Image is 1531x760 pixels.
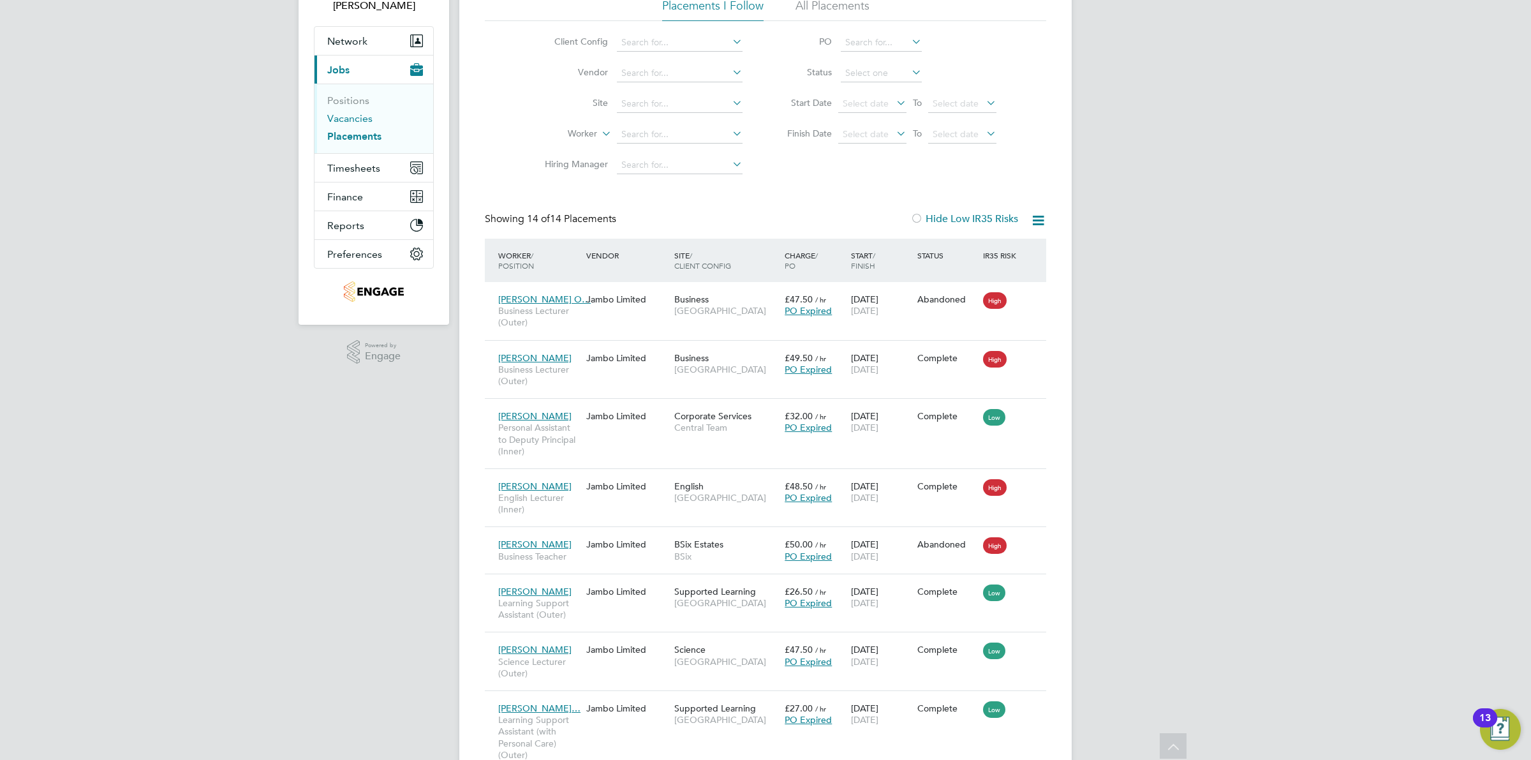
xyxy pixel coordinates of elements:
button: Preferences [314,240,433,268]
span: To [909,125,926,142]
div: [DATE] [848,287,914,323]
input: Search for... [617,95,743,113]
span: / hr [815,540,826,549]
span: / hr [815,587,826,597]
span: Business Teacher [498,551,580,562]
span: Reports [327,220,364,232]
a: [PERSON_NAME]Personal Assistant to Deputy Principal (Inner)Jambo LimitedCorporate ServicesCentral... [495,403,1046,414]
span: / hr [815,645,826,655]
a: [PERSON_NAME] O…Business Lecturer (Outer)Jambo LimitedBusiness[GEOGRAPHIC_DATA]£47.50 / hrPO Expi... [495,287,1046,297]
span: [GEOGRAPHIC_DATA] [674,656,778,667]
span: [DATE] [851,597,878,609]
div: Complete [917,703,977,714]
div: [DATE] [848,346,914,382]
span: PO Expired [785,714,832,726]
span: Low [983,409,1005,426]
span: 14 Placements [527,212,616,225]
label: Site [535,97,608,108]
div: Jambo Limited [583,474,671,498]
span: [GEOGRAPHIC_DATA] [674,364,778,375]
span: Low [983,585,1005,601]
span: [DATE] [851,364,878,375]
label: Start Date [774,97,832,108]
span: High [983,479,1007,496]
a: [PERSON_NAME]Science Lecturer (Outer)Jambo LimitedScience[GEOGRAPHIC_DATA]£47.50 / hrPO Expired[D... [495,637,1046,648]
span: [DATE] [851,422,878,433]
span: Select date [933,128,979,140]
span: Finance [327,191,363,203]
span: / hr [815,482,826,491]
span: [DATE] [851,551,878,562]
div: Complete [917,644,977,655]
span: Supported Learning [674,703,756,714]
div: Status [914,244,980,267]
div: Jobs [314,84,433,153]
div: Jambo Limited [583,346,671,370]
span: PO Expired [785,364,832,375]
span: PO Expired [785,422,832,433]
div: Jambo Limited [583,532,671,556]
span: Select date [843,98,889,109]
label: Finish Date [774,128,832,139]
span: Central Team [674,422,778,433]
a: [PERSON_NAME]English Lecturer (Inner)Jambo LimitedEnglish[GEOGRAPHIC_DATA]£48.50 / hrPO Expired[D... [495,473,1046,484]
a: [PERSON_NAME]Business Lecturer (Outer)Jambo LimitedBusiness[GEOGRAPHIC_DATA]£49.50 / hrPO Expired... [495,345,1046,356]
span: 14 of [527,212,550,225]
label: Client Config [535,36,608,47]
span: English [674,481,704,492]
img: jambo-logo-retina.png [344,281,403,302]
a: Powered byEngage [347,340,401,364]
span: Jobs [327,64,350,76]
div: Showing [485,212,619,226]
span: / Client Config [674,250,731,271]
div: Start [848,244,914,277]
span: English Lecturer (Inner) [498,492,580,515]
div: Jambo Limited [583,637,671,662]
span: / hr [815,704,826,713]
span: [PERSON_NAME] [498,481,572,492]
span: £47.50 [785,294,813,305]
span: Timesheets [327,162,380,174]
div: Vendor [583,244,671,267]
div: Jambo Limited [583,579,671,604]
div: 13 [1479,718,1491,734]
span: £47.50 [785,644,813,655]
span: [GEOGRAPHIC_DATA] [674,305,778,317]
input: Search for... [841,34,922,52]
button: Reports [314,211,433,239]
span: BSix [674,551,778,562]
span: [GEOGRAPHIC_DATA] [674,714,778,726]
span: £50.00 [785,539,813,550]
div: Charge [781,244,848,277]
span: [GEOGRAPHIC_DATA] [674,597,778,609]
label: Worker [524,128,597,140]
div: Complete [917,352,977,364]
div: IR35 Risk [980,244,1024,267]
span: / hr [815,354,826,363]
div: Site [671,244,781,277]
input: Search for... [617,64,743,82]
span: [DATE] [851,656,878,667]
span: [DATE] [851,492,878,503]
a: Placements [327,130,381,142]
span: High [983,351,1007,368]
div: Worker [495,244,583,277]
span: BSix Estates [674,539,723,550]
span: PO Expired [785,305,832,317]
span: / Finish [851,250,875,271]
span: Business [674,294,709,305]
span: [PERSON_NAME] [498,410,572,422]
span: PO Expired [785,656,832,667]
label: Hide Low IR35 Risks [910,212,1018,225]
span: [PERSON_NAME] [498,539,572,550]
span: Learning Support Assistant (Outer) [498,597,580,620]
span: Select date [933,98,979,109]
input: Search for... [617,156,743,174]
div: [DATE] [848,404,914,440]
div: Abandoned [917,294,977,305]
span: Powered by [365,340,401,351]
a: [PERSON_NAME]…Learning Support Assistant (with Personal Care) (Outer)Jambo LimitedSupported Learn... [495,696,1046,706]
span: [PERSON_NAME] [498,586,572,597]
span: To [909,94,926,111]
span: Select date [843,128,889,140]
